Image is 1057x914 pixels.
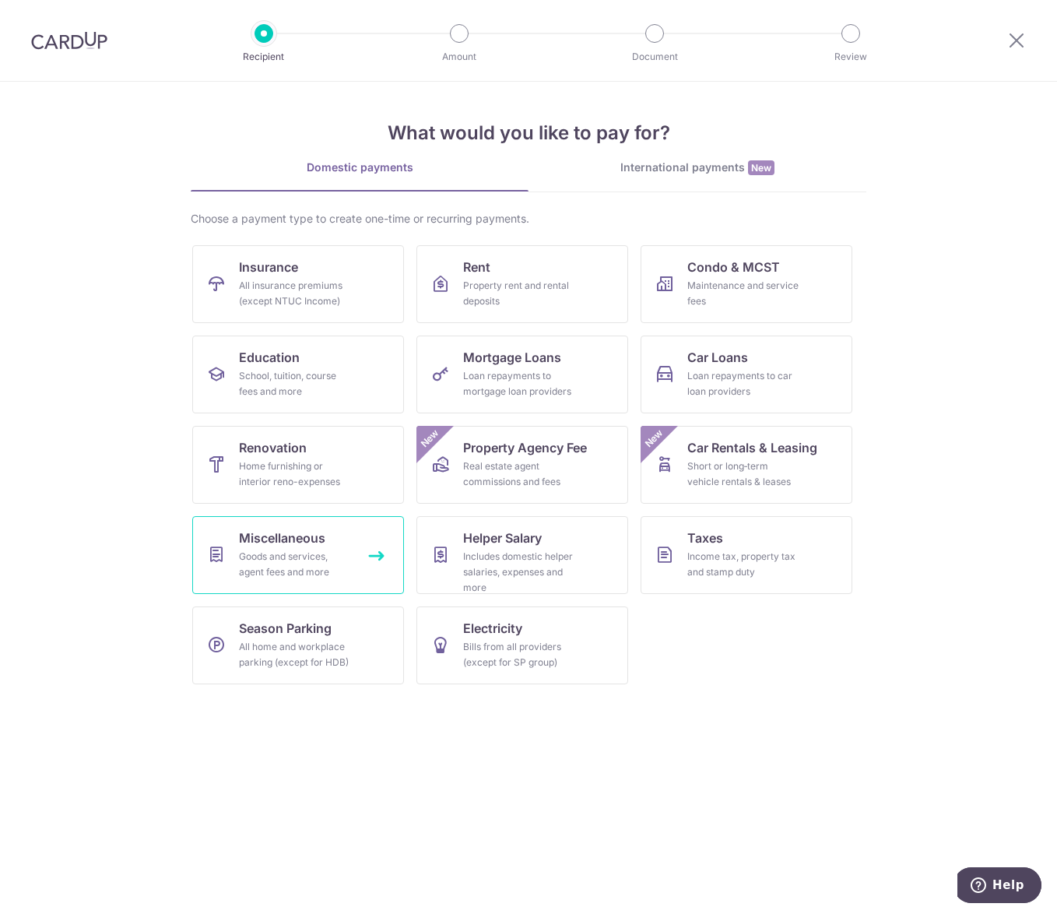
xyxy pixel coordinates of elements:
[239,529,325,547] span: Miscellaneous
[687,549,799,580] div: Income tax, property tax and stamp duty
[239,348,300,367] span: Education
[192,516,404,594] a: MiscellaneousGoods and services, agent fees and more
[35,11,67,25] span: Help
[239,459,351,490] div: Home furnishing or interior reno-expenses
[239,258,298,276] span: Insurance
[417,426,443,452] span: New
[239,368,351,399] div: School, tuition, course fees and more
[239,619,332,638] span: Season Parking
[463,459,575,490] div: Real estate agent commissions and fees
[793,49,908,65] p: Review
[463,529,542,547] span: Helper Salary
[641,516,852,594] a: TaxesIncome tax, property tax and stamp duty
[416,606,628,684] a: ElectricityBills from all providers (except for SP group)
[687,348,748,367] span: Car Loans
[463,619,522,638] span: Electricity
[191,160,528,175] div: Domestic payments
[402,49,517,65] p: Amount
[416,245,628,323] a: RentProperty rent and rental deposits
[463,278,575,309] div: Property rent and rental deposits
[687,368,799,399] div: Loan repayments to car loan providers
[687,459,799,490] div: Short or long‑term vehicle rentals & leases
[687,278,799,309] div: Maintenance and service fees
[239,639,351,670] div: All home and workplace parking (except for HDB)
[528,160,866,176] div: International payments
[416,426,628,504] a: Property Agency FeeReal estate agent commissions and feesNew
[687,529,723,547] span: Taxes
[687,258,780,276] span: Condo & MCST
[463,549,575,596] div: Includes domestic helper salaries, expenses and more
[239,549,351,580] div: Goods and services, agent fees and more
[239,278,351,309] div: All insurance premiums (except NTUC Income)
[192,426,404,504] a: RenovationHome furnishing or interior reno-expenses
[206,49,321,65] p: Recipient
[597,49,712,65] p: Document
[463,258,490,276] span: Rent
[192,606,404,684] a: Season ParkingAll home and workplace parking (except for HDB)
[239,438,307,457] span: Renovation
[641,426,852,504] a: Car Rentals & LeasingShort or long‑term vehicle rentals & leasesNew
[192,245,404,323] a: InsuranceAll insurance premiums (except NTUC Income)
[641,426,667,452] span: New
[416,336,628,413] a: Mortgage LoansLoan repayments to mortgage loan providers
[191,119,866,147] h4: What would you like to pay for?
[192,336,404,413] a: EducationSchool, tuition, course fees and more
[957,867,1041,906] iframe: Opens a widget where you can find more information
[416,516,628,594] a: Helper SalaryIncludes domestic helper salaries, expenses and more
[748,160,774,175] span: New
[463,368,575,399] div: Loan repayments to mortgage loan providers
[641,336,852,413] a: Car LoansLoan repayments to car loan providers
[687,438,817,457] span: Car Rentals & Leasing
[463,639,575,670] div: Bills from all providers (except for SP group)
[463,348,561,367] span: Mortgage Loans
[463,438,587,457] span: Property Agency Fee
[641,245,852,323] a: Condo & MCSTMaintenance and service fees
[191,211,866,227] div: Choose a payment type to create one-time or recurring payments.
[31,31,107,50] img: CardUp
